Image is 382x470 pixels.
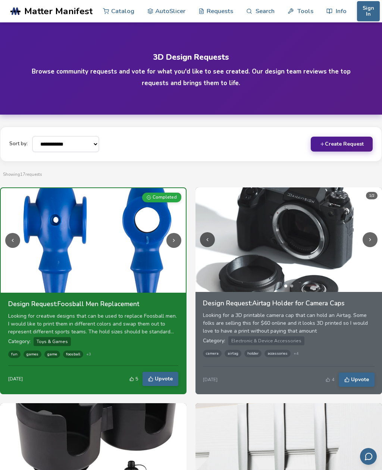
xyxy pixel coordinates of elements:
span: Completed [153,195,177,200]
span: Upvote [155,376,173,382]
span: Category: [8,338,31,345]
span: holder [244,350,262,357]
button: Upvote [339,373,375,387]
span: airtag [225,350,241,357]
span: + 3 [86,352,91,357]
span: games [24,351,41,358]
button: Previous image [5,233,20,248]
button: Next image [166,233,181,248]
button: Go to image 2 [290,284,293,287]
span: foosball [63,351,83,358]
img: Airtag Holder for Camera Caps [195,187,382,292]
p: Showing 17 requests [3,171,379,178]
button: Sign In [357,1,380,21]
button: Previous image [200,232,215,247]
button: Go to image 1 [284,284,287,287]
h3: Design Request: Airtag Holder for Camera Caps [203,299,375,307]
span: 4 [332,377,334,382]
button: Go to image 1 [89,285,92,288]
h1: 3D Design Requests [19,53,363,62]
div: Looking for a 3D printable camera cap that can hold an Airtag. Some folks are selling this for $6... [203,311,375,335]
span: Matter Manifest [24,6,93,16]
button: Create Request [311,137,373,152]
span: fun [8,351,21,358]
span: accessories [264,350,291,357]
span: Toys & Games [34,337,71,346]
div: [DATE] [203,377,217,382]
h3: Design Request: Foosball Men Replacement [8,300,178,308]
span: 5 [135,376,138,382]
button: Send feedback via email [360,448,377,465]
div: [DATE] [8,376,23,382]
button: Upvote [143,372,178,386]
a: Design Request:Foosball Men Replacement [8,300,178,312]
div: Looking for creative designs that can be used to replace Foosball men. I would like to print them... [8,312,178,336]
span: Category: [203,337,225,344]
span: camera [203,350,222,357]
span: Electronic & Device Accessories [228,336,304,345]
span: game [44,351,60,358]
h4: Browse community requests and vote for what you'd like to see created. Our design team reviews th... [32,67,351,87]
button: Go to image 2 [95,285,98,288]
a: Design Request:Airtag Holder for Camera Caps [203,299,375,311]
span: + 4 [294,351,298,356]
label: Sort by: [9,141,28,147]
span: Upvote [351,377,369,383]
img: Foosball Men Replacement [1,188,186,293]
button: Next image [363,232,378,247]
div: 1 / 2 [366,192,378,199]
